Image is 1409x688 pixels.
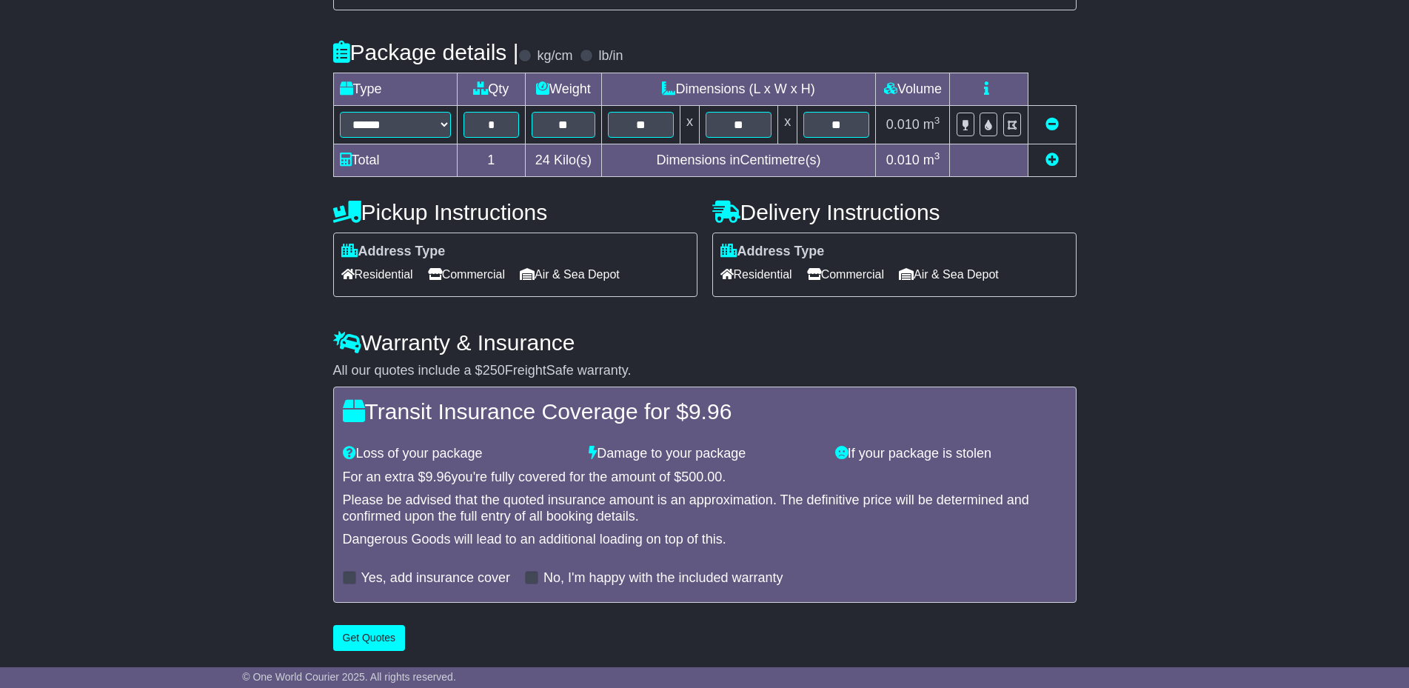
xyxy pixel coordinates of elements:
[343,470,1067,486] div: For an extra $ you're fully covered for the amount of $ .
[689,399,732,424] span: 9.96
[361,570,510,587] label: Yes, add insurance cover
[934,150,940,161] sup: 3
[242,671,456,683] span: © One World Courier 2025. All rights reserved.
[828,446,1074,462] div: If your package is stolen
[601,144,876,176] td: Dimensions in Centimetre(s)
[457,144,526,176] td: 1
[934,115,940,126] sup: 3
[720,244,825,260] label: Address Type
[526,144,602,176] td: Kilo(s)
[543,570,783,587] label: No, I'm happy with the included warranty
[923,117,940,132] span: m
[886,153,920,167] span: 0.010
[333,144,457,176] td: Total
[899,263,999,286] span: Air & Sea Depot
[681,470,722,484] span: 500.00
[333,200,697,224] h4: Pickup Instructions
[333,40,519,64] h4: Package details |
[333,330,1077,355] h4: Warranty & Insurance
[343,492,1067,524] div: Please be advised that the quoted insurance amount is an approximation. The definitive price will...
[335,446,582,462] div: Loss of your package
[598,48,623,64] label: lb/in
[483,363,505,378] span: 250
[343,532,1067,548] div: Dangerous Goods will lead to an additional loading on top of this.
[341,244,446,260] label: Address Type
[601,73,876,105] td: Dimensions (L x W x H)
[526,73,602,105] td: Weight
[876,73,950,105] td: Volume
[428,263,505,286] span: Commercial
[807,263,884,286] span: Commercial
[712,200,1077,224] h4: Delivery Instructions
[886,117,920,132] span: 0.010
[1045,153,1059,167] a: Add new item
[1045,117,1059,132] a: Remove this item
[333,625,406,651] button: Get Quotes
[581,446,828,462] div: Damage to your package
[341,263,413,286] span: Residential
[778,105,797,144] td: x
[457,73,526,105] td: Qty
[333,363,1077,379] div: All our quotes include a $ FreightSafe warranty.
[333,73,457,105] td: Type
[426,470,452,484] span: 9.96
[923,153,940,167] span: m
[537,48,572,64] label: kg/cm
[720,263,792,286] span: Residential
[520,263,620,286] span: Air & Sea Depot
[535,153,550,167] span: 24
[343,399,1067,424] h4: Transit Insurance Coverage for $
[680,105,699,144] td: x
